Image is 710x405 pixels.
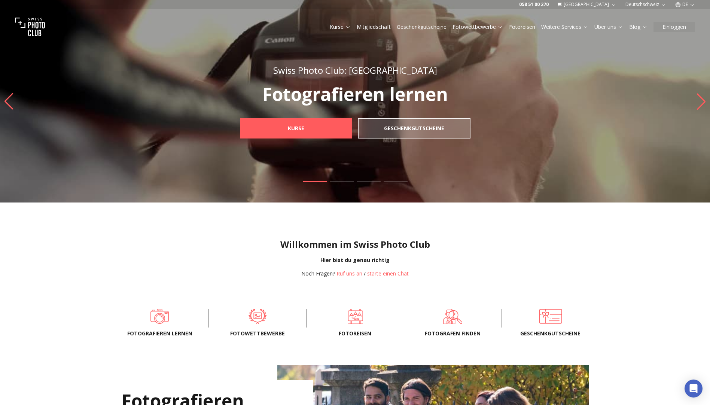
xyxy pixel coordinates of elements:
[223,85,487,103] p: Fotografieren lernen
[626,22,650,32] button: Blog
[416,309,490,324] a: Fotografen finden
[541,23,588,31] a: Weitere Services
[591,22,626,32] button: Über uns
[240,118,352,138] a: Kurse
[629,23,647,31] a: Blog
[357,23,391,31] a: Mitgliedschaft
[123,330,196,337] span: Fotografieren lernen
[301,270,335,277] span: Noch Fragen?
[594,23,623,31] a: Über uns
[319,330,392,337] span: Fotoreisen
[685,380,703,398] div: Open Intercom Messenger
[394,22,450,32] button: Geschenkgutscheine
[273,64,437,76] span: Swiss Photo Club: [GEOGRAPHIC_DATA]
[354,22,394,32] button: Mitgliedschaft
[221,309,294,324] a: Fotowettbewerbe
[367,270,409,277] button: starte einen Chat
[416,330,490,337] span: Fotografen finden
[123,309,196,324] a: Fotografieren lernen
[288,125,304,132] b: Kurse
[6,238,704,250] h1: Willkommen im Swiss Photo Club
[301,270,409,277] div: /
[506,22,538,32] button: Fotoreisen
[397,23,447,31] a: Geschenkgutscheine
[384,125,444,132] b: Geschenkgutscheine
[319,309,392,324] a: Fotoreisen
[221,330,294,337] span: Fotowettbewerbe
[15,12,45,42] img: Swiss photo club
[538,22,591,32] button: Weitere Services
[336,270,362,277] a: Ruf uns an
[514,330,587,337] span: Geschenkgutscheine
[6,256,704,264] div: Hier bist du genau richtig
[452,23,503,31] a: Fotowettbewerbe
[519,1,549,7] a: 058 51 00 270
[653,22,695,32] button: Einloggen
[327,22,354,32] button: Kurse
[330,23,351,31] a: Kurse
[358,118,470,138] a: Geschenkgutscheine
[450,22,506,32] button: Fotowettbewerbe
[509,23,535,31] a: Fotoreisen
[514,309,587,324] a: Geschenkgutscheine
